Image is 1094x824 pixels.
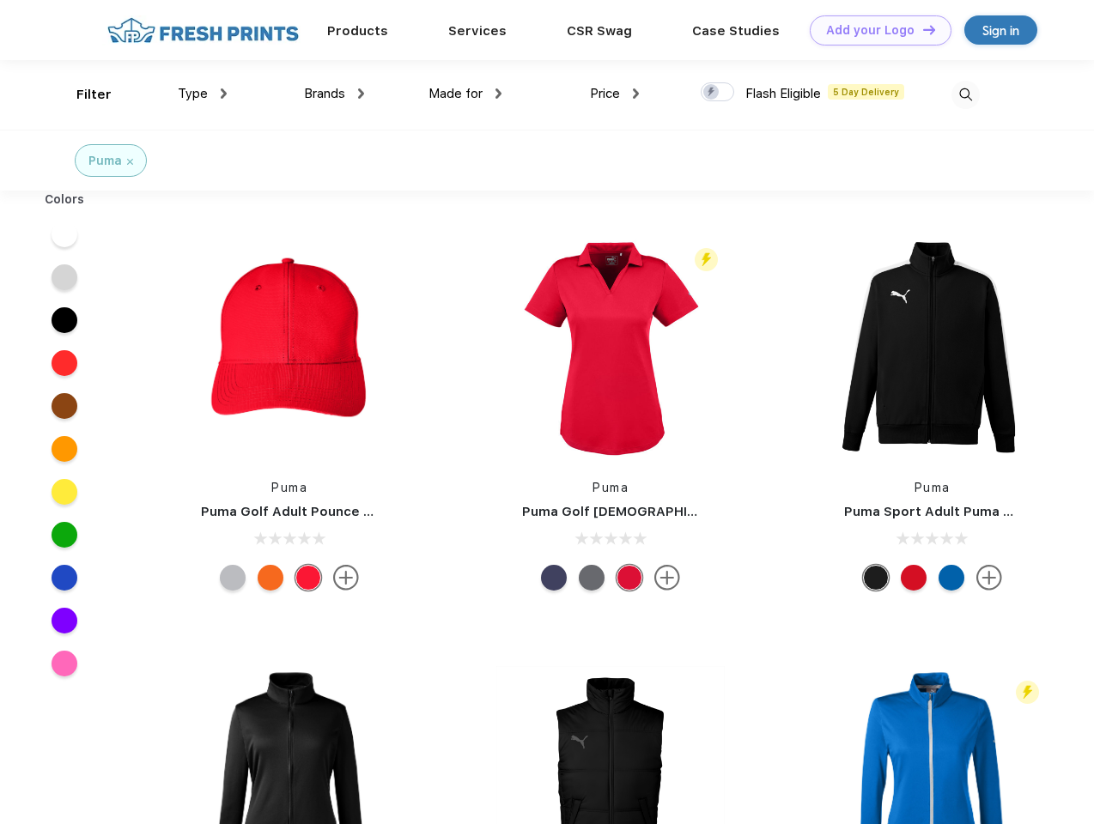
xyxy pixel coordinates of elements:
img: func=resize&h=266 [175,233,404,462]
a: Puma Golf [DEMOGRAPHIC_DATA]' Icon Golf Polo [522,504,841,519]
img: dropdown.png [221,88,227,99]
div: Quiet Shade [579,565,605,591]
span: Made for [428,86,483,101]
div: Filter [76,85,112,105]
img: func=resize&h=266 [496,233,725,462]
img: more.svg [976,565,1002,591]
img: flash_active_toggle.svg [695,248,718,271]
a: CSR Swag [567,23,632,39]
div: High Risk Red [901,565,927,591]
span: Price [590,86,620,101]
span: Type [178,86,208,101]
a: Services [448,23,507,39]
div: Peacoat [541,565,567,591]
img: DT [923,25,935,34]
a: Puma Golf Adult Pounce Adjustable Cap [201,504,464,519]
div: Puma [88,152,122,170]
img: dropdown.png [633,88,639,99]
a: Puma [271,481,307,494]
span: 5 Day Delivery [828,84,904,100]
a: Puma [915,481,951,494]
div: High Risk Red [617,565,642,591]
img: more.svg [654,565,680,591]
img: more.svg [333,565,359,591]
span: Flash Eligible [745,86,821,101]
img: desktop_search.svg [951,81,980,109]
div: Puma Black [863,565,889,591]
img: flash_active_toggle.svg [1016,681,1039,704]
div: Lapis Blue [939,565,964,591]
img: dropdown.png [358,88,364,99]
div: Add your Logo [826,23,915,38]
img: func=resize&h=266 [818,233,1047,462]
a: Sign in [964,15,1037,45]
div: Quarry [220,565,246,591]
img: dropdown.png [495,88,501,99]
a: Products [327,23,388,39]
span: Brands [304,86,345,101]
img: fo%20logo%202.webp [102,15,304,45]
div: High Risk Red [295,565,321,591]
div: Colors [32,191,98,209]
div: Vibrant Orange [258,565,283,591]
a: Puma [593,481,629,494]
div: Sign in [982,21,1019,40]
img: filter_cancel.svg [127,159,133,165]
